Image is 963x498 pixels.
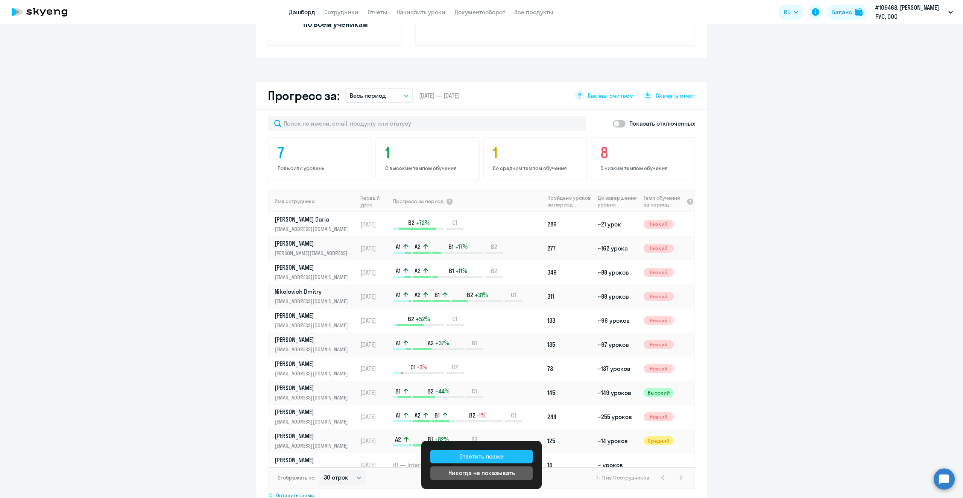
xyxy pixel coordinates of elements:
[491,267,497,275] span: B2
[434,435,449,443] span: +82%
[275,311,357,329] a: [PERSON_NAME][EMAIL_ADDRESS][DOMAIN_NAME]
[644,316,674,325] span: Низкий
[588,91,634,100] span: Как мы считаем
[455,243,468,251] span: +17%
[275,408,357,426] a: [PERSON_NAME][EMAIL_ADDRESS][DOMAIN_NAME]
[275,273,352,281] p: [EMAIL_ADDRESS][DOMAIN_NAME]
[595,333,640,357] td: ~97 уроков
[324,8,358,16] a: Сотрудники
[368,8,387,16] a: Отчеты
[357,333,392,357] td: [DATE]
[395,387,401,395] span: B1
[784,8,791,17] span: RU
[275,384,352,392] p: [PERSON_NAME]
[393,461,443,469] span: B1 — Intermediate
[471,435,478,443] span: B2
[357,453,392,477] td: [DATE]
[393,198,444,205] span: Прогресс за период
[417,363,427,371] span: -3%
[275,360,357,378] a: [PERSON_NAME][EMAIL_ADDRESS][DOMAIN_NAME]
[644,292,674,301] span: Низкий
[544,453,595,477] td: 14
[600,144,688,162] h4: 8
[278,474,316,481] span: Отображать по:
[467,291,473,299] span: B2
[644,340,674,349] span: Низкий
[656,91,695,100] span: Скачать отчет
[275,239,352,247] p: [PERSON_NAME]
[289,8,315,16] a: Дашборд
[448,468,515,477] div: Никогда не показывать
[454,8,505,16] a: Документооборот
[357,381,392,405] td: [DATE]
[385,144,472,162] h4: 1
[268,116,586,131] input: Поиск по имени, email, продукту или статусу
[275,336,352,344] p: [PERSON_NAME]
[544,357,595,381] td: 73
[357,260,392,284] td: [DATE]
[595,308,640,333] td: ~96 уроков
[350,91,386,100] p: Весь период
[644,412,674,421] span: Низкий
[595,357,640,381] td: ~137 уроков
[275,215,352,223] p: [PERSON_NAME] Daria
[477,411,486,419] span: -1%
[595,381,640,405] td: ~149 уроков
[396,339,401,347] span: A1
[275,311,352,320] p: [PERSON_NAME]
[275,249,352,257] p: [PERSON_NAME][EMAIL_ADDRESS][DOMAIN_NAME]
[595,190,640,212] th: До завершения уровня
[345,88,413,103] button: Весь период
[595,429,640,453] td: ~14 уроков
[644,268,674,277] span: Низкий
[430,466,533,480] button: Никогда не показывать
[595,260,640,284] td: ~88 уроков
[275,360,352,368] p: [PERSON_NAME]
[434,411,440,419] span: B1
[449,267,454,275] span: B1
[275,263,352,272] p: [PERSON_NAME]
[416,219,430,227] span: +72%
[832,8,852,17] div: Баланс
[275,369,352,378] p: [EMAIL_ADDRESS][DOMAIN_NAME]
[779,5,804,20] button: RU
[595,284,640,308] td: ~88 уроков
[357,308,392,333] td: [DATE]
[469,411,475,419] span: B2
[415,291,421,299] span: A2
[357,429,392,453] td: [DATE]
[644,244,674,253] span: Низкий
[544,429,595,453] td: 125
[644,364,674,373] span: Низкий
[828,5,867,20] button: Балансbalance
[278,144,365,162] h4: 7
[408,219,415,227] span: B2
[511,291,516,299] span: C1
[855,8,863,16] img: balance
[396,243,401,251] span: A1
[415,411,421,419] span: A2
[427,387,434,395] span: B2
[595,212,640,236] td: ~21 урок
[357,212,392,236] td: [DATE]
[357,357,392,381] td: [DATE]
[544,284,595,308] td: 311
[475,291,488,299] span: +31%
[644,436,674,445] span: Средний
[472,387,477,395] span: C1
[275,384,357,402] a: [PERSON_NAME][EMAIL_ADDRESS][DOMAIN_NAME]
[396,267,401,275] span: A1
[544,260,595,284] td: 349
[511,411,516,419] span: C1
[452,363,458,371] span: C2
[514,8,553,16] a: Все продукты
[596,474,649,481] span: 1 - 11 из 11 сотрудников
[275,432,357,450] a: [PERSON_NAME][EMAIL_ADDRESS][DOMAIN_NAME]
[275,287,357,305] a: Nikolovich Dmitry[EMAIL_ADDRESS][DOMAIN_NAME]
[385,165,472,172] p: С высоким темпом обучения
[544,308,595,333] td: 133
[275,321,352,329] p: [EMAIL_ADDRESS][DOMAIN_NAME]
[875,3,945,21] p: #109468, [PERSON_NAME] РУС, ООО
[428,435,433,443] span: B1
[396,8,445,16] a: Начислить уроки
